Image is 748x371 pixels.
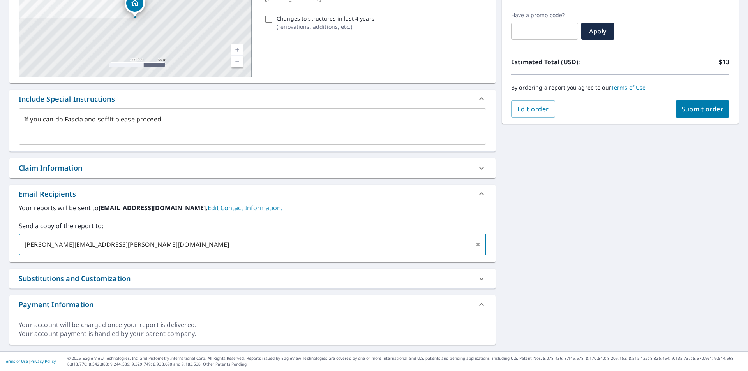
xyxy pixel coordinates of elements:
[19,94,115,104] div: Include Special Instructions
[19,320,486,329] div: Your account will be charged once your report is delivered.
[19,189,76,199] div: Email Recipients
[9,295,496,314] div: Payment Information
[231,44,243,56] a: Current Level 17, Zoom In
[719,57,729,67] p: $13
[67,355,744,367] p: © 2025 Eagle View Technologies, Inc. and Pictometry International Corp. All Rights Reserved. Repo...
[4,359,56,364] p: |
[511,12,578,19] label: Have a promo code?
[9,185,496,203] div: Email Recipients
[517,105,549,113] span: Edit order
[277,14,374,23] p: Changes to structures in last 4 years
[511,84,729,91] p: By ordering a report you agree to our
[511,57,620,67] p: Estimated Total (USD):
[277,23,374,31] p: ( renovations, additions, etc. )
[9,269,496,288] div: Substitutions and Customization
[19,329,486,338] div: Your account payment is handled by your parent company.
[473,239,483,250] button: Clear
[19,221,486,230] label: Send a copy of the report to:
[99,204,208,212] b: [EMAIL_ADDRESS][DOMAIN_NAME].
[19,273,131,284] div: Substitutions and Customization
[4,359,28,364] a: Terms of Use
[30,359,56,364] a: Privacy Policy
[511,100,555,118] button: Edit order
[581,23,614,40] button: Apply
[9,158,496,178] div: Claim Information
[19,163,82,173] div: Claim Information
[9,90,496,108] div: Include Special Instructions
[24,116,481,138] textarea: If you can do Fascia and soffit please proceed
[682,105,723,113] span: Submit order
[208,204,282,212] a: EditContactInfo
[676,100,730,118] button: Submit order
[611,84,646,91] a: Terms of Use
[19,203,486,213] label: Your reports will be sent to
[231,56,243,67] a: Current Level 17, Zoom Out
[19,299,93,310] div: Payment Information
[587,27,608,35] span: Apply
